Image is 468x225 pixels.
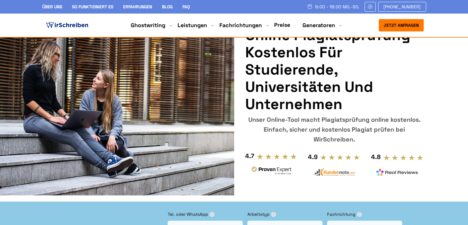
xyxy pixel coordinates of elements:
[257,153,297,160] img: stars
[247,211,322,218] label: Arbeitstyp
[379,19,424,31] button: Jetzt anfragen
[123,4,152,10] a: Erfahrungen
[308,152,318,162] div: 4.9
[357,212,362,217] span: ⓘ
[245,27,423,113] h1: Online Plagiatsprüfung kostenlos für Studierende, Universitäten und Unternehmen
[245,115,423,144] div: Unser Online-Tool macht Plagiatsprüfung online kostenlos. Einfach, sicher und kostenlos Plagiat p...
[162,4,173,10] a: Blog
[250,166,292,177] img: provenexpert
[131,22,165,29] a: Ghostwriting
[45,21,90,30] img: logo ghostwriter-österreich
[383,154,423,161] img: stars
[182,4,190,10] a: FAQ
[274,21,290,28] a: Preise
[271,212,276,217] span: ⓘ
[42,4,62,10] a: Über uns
[376,169,418,176] img: realreviews
[367,4,373,9] img: Email
[307,4,313,9] img: Schedule
[378,2,426,12] a: [PHONE_NUMBER]
[210,212,214,217] span: ⓘ
[178,22,207,29] a: Leistungen
[327,211,402,218] label: Fachrichtung
[168,211,243,218] label: Tel. oder WhatsApp
[315,4,360,9] span: 9:00 - 18:00 Mo.-So.
[320,154,360,161] img: stars
[371,152,381,162] div: 4.8
[302,22,335,29] a: Generatoren
[383,4,421,9] span: [PHONE_NUMBER]
[313,168,355,176] img: kundennote
[219,22,262,29] a: Fachrichtungen
[245,151,254,161] div: 4.7
[72,4,113,10] a: So funktioniert es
